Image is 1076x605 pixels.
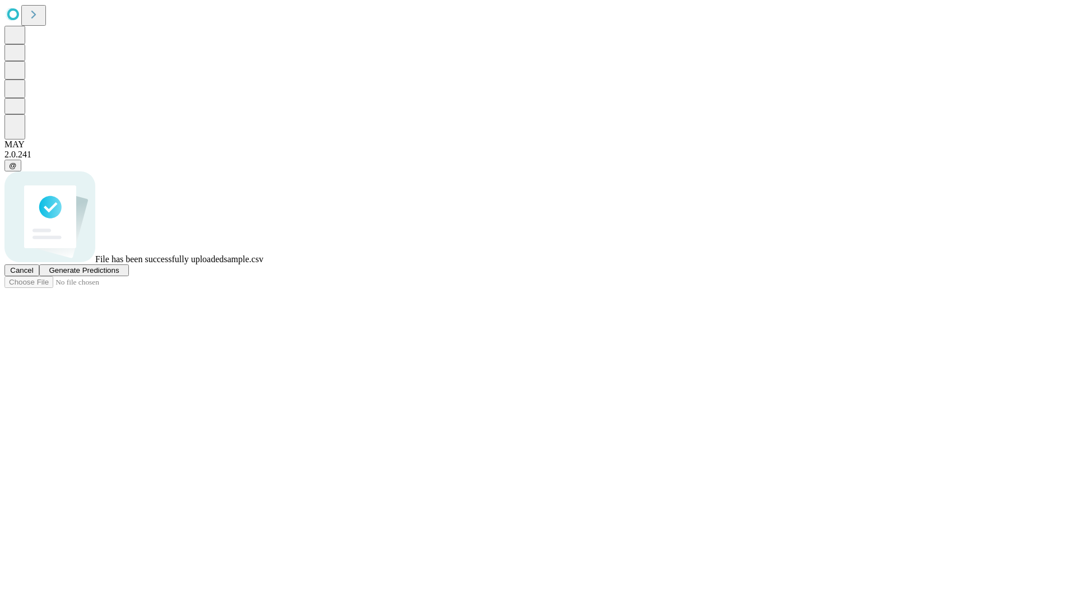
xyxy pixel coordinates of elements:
div: MAY [4,139,1072,150]
button: Cancel [4,264,39,276]
span: File has been successfully uploaded [95,254,224,264]
button: @ [4,160,21,171]
button: Generate Predictions [39,264,129,276]
span: @ [9,161,17,170]
span: Cancel [10,266,34,274]
span: Generate Predictions [49,266,119,274]
div: 2.0.241 [4,150,1072,160]
span: sample.csv [224,254,263,264]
